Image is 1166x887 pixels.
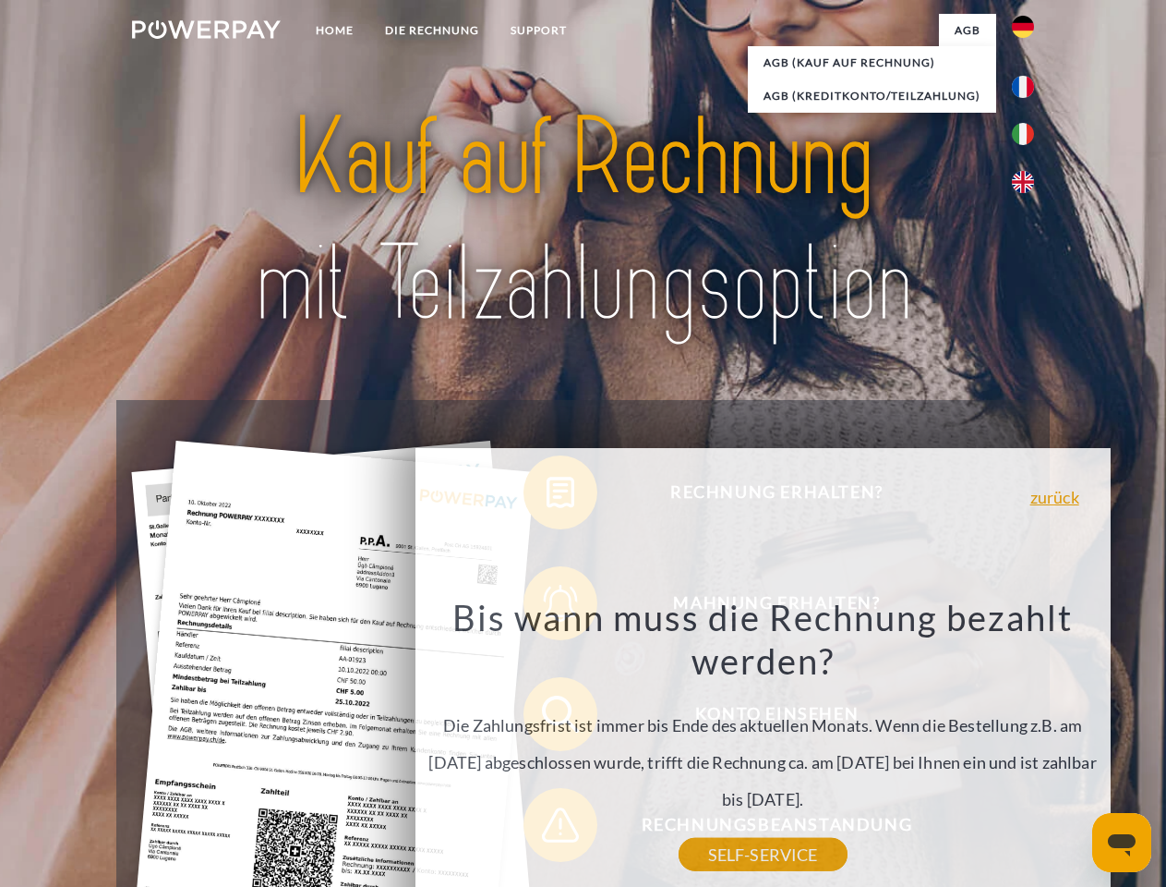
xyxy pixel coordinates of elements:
a: AGB (Kauf auf Rechnung) [748,46,996,79]
img: fr [1012,76,1034,98]
a: Home [300,14,369,47]
img: logo-powerpay-white.svg [132,20,281,39]
a: zurück [1030,489,1079,505]
a: DIE RECHNUNG [369,14,495,47]
a: AGB (Kreditkonto/Teilzahlung) [748,79,996,113]
img: en [1012,171,1034,193]
img: de [1012,16,1034,38]
a: agb [939,14,996,47]
div: Die Zahlungsfrist ist immer bis Ende des aktuellen Monats. Wenn die Bestellung z.B. am [DATE] abg... [426,595,1100,855]
img: it [1012,123,1034,145]
iframe: Schaltfläche zum Öffnen des Messaging-Fensters [1092,813,1151,872]
a: SUPPORT [495,14,583,47]
h3: Bis wann muss die Rechnung bezahlt werden? [426,595,1100,684]
img: title-powerpay_de.svg [176,89,990,354]
a: SELF-SERVICE [679,838,847,871]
